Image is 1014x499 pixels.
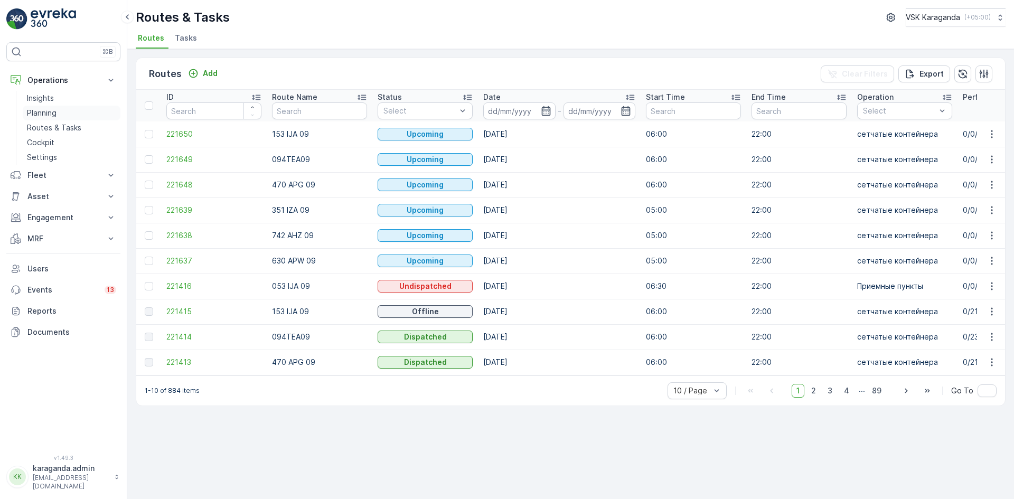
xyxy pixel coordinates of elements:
p: Undispatched [399,281,452,291]
a: Cockpit [23,135,120,150]
td: 06:00 [641,172,746,197]
p: Asset [27,191,99,202]
p: ⌘B [102,48,113,56]
button: Dispatched [378,331,473,343]
td: 153 IJA 09 [267,299,372,324]
input: Search [752,102,847,119]
p: Operations [27,75,99,86]
p: Fleet [27,170,99,181]
td: сетчатыe контейнера [852,223,957,248]
div: Toggle Row Selected [145,333,153,341]
button: VSK Karaganda(+05:00) [906,8,1006,26]
td: [DATE] [478,248,641,274]
td: 22:00 [746,223,852,248]
p: Start Time [646,92,685,102]
span: Go To [951,385,973,396]
a: 221639 [166,205,261,215]
button: Upcoming [378,178,473,191]
td: [DATE] [478,223,641,248]
a: 221638 [166,230,261,241]
p: Settings [27,152,57,163]
p: Routes [149,67,182,81]
td: 06:00 [641,299,746,324]
p: Add [203,68,218,79]
span: Routes [138,33,164,43]
td: 22:00 [746,248,852,274]
p: Dispatched [404,332,447,342]
button: KKkaraganda.admin[EMAIL_ADDRESS][DOMAIN_NAME] [6,463,120,491]
span: 221650 [166,129,261,139]
td: 22:00 [746,274,852,299]
td: 470 APG 09 [267,350,372,375]
p: Upcoming [407,154,444,165]
span: 221416 [166,281,261,291]
span: 221414 [166,332,261,342]
p: Select [383,106,456,116]
img: logo [6,8,27,30]
span: 2 [806,384,821,398]
button: Dispatched [378,356,473,369]
td: сетчатыe контейнера [852,248,957,274]
a: Documents [6,322,120,343]
td: [DATE] [478,172,641,197]
div: Toggle Row Selected [145,206,153,214]
button: Upcoming [378,153,473,166]
p: Upcoming [407,180,444,190]
td: сетчатыe контейнера [852,299,957,324]
button: Upcoming [378,255,473,267]
p: Engagement [27,212,99,223]
span: 221648 [166,180,261,190]
td: 22:00 [746,147,852,172]
td: 05:00 [641,197,746,223]
td: 053 IJA 09 [267,274,372,299]
p: Insights [27,93,54,103]
p: Users [27,263,116,274]
button: MRF [6,228,120,249]
input: dd/mm/yyyy [483,102,556,119]
td: сетчатыe контейнера [852,350,957,375]
td: сетчатыe контейнера [852,147,957,172]
button: Engagement [6,207,120,228]
button: Clear Filters [821,65,894,82]
p: Upcoming [407,230,444,241]
p: Upcoming [407,256,444,266]
span: 1 [792,384,804,398]
p: Operation [857,92,894,102]
p: 13 [107,286,114,294]
p: ID [166,92,174,102]
td: 06:00 [641,147,746,172]
p: MRF [27,233,99,244]
p: Cockpit [27,137,54,148]
td: [DATE] [478,324,641,350]
span: 221637 [166,256,261,266]
input: Search [166,102,261,119]
p: Export [919,69,944,79]
a: Insights [23,91,120,106]
a: Reports [6,300,120,322]
td: Приемные пункты [852,274,957,299]
input: Search [272,102,367,119]
button: Export [898,65,950,82]
a: 221649 [166,154,261,165]
a: Events13 [6,279,120,300]
a: Routes & Tasks [23,120,120,135]
p: Planning [27,108,57,118]
td: 05:00 [641,248,746,274]
td: 22:00 [746,299,852,324]
p: Dispatched [404,357,447,368]
td: сетчатыe контейнера [852,121,957,147]
td: 351 IZA 09 [267,197,372,223]
p: Status [378,92,402,102]
button: Undispatched [378,280,473,293]
div: Toggle Row Selected [145,231,153,240]
span: 4 [839,384,854,398]
p: Clear Filters [842,69,888,79]
span: v 1.49.3 [6,455,120,461]
td: 06:00 [641,350,746,375]
td: 05:00 [641,223,746,248]
div: Toggle Row Selected [145,130,153,138]
div: Toggle Row Selected [145,358,153,366]
td: [DATE] [478,350,641,375]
